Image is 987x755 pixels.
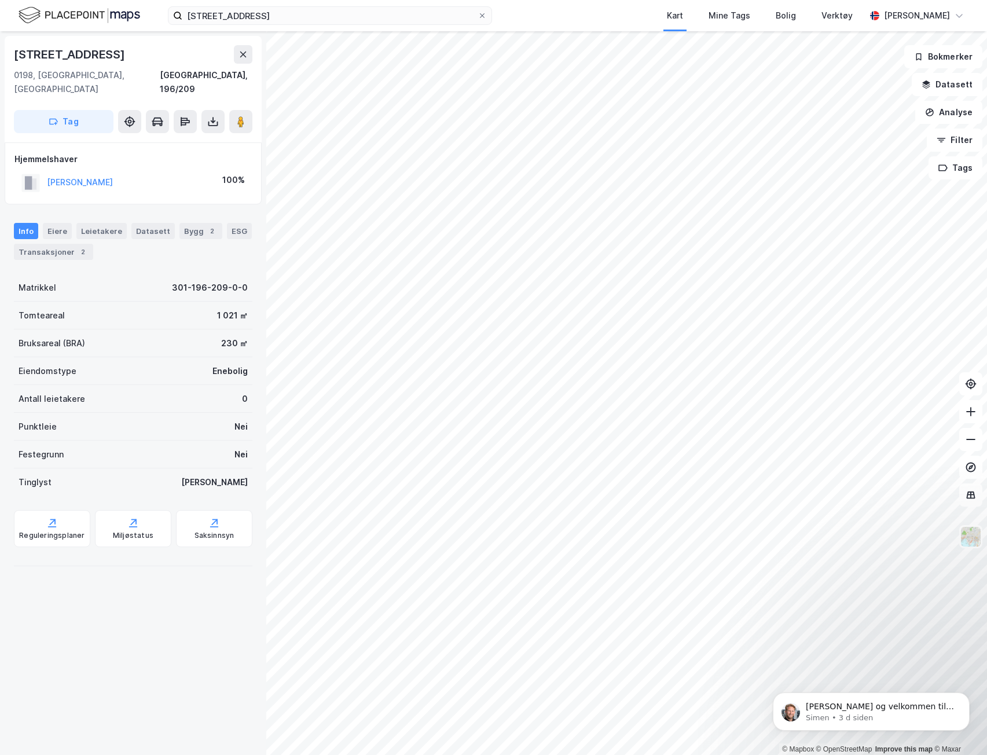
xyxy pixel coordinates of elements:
div: Matrikkel [19,281,56,295]
button: Bokmerker [904,45,982,68]
div: 0 [242,392,248,406]
div: Tomteareal [19,309,65,322]
div: Leietakere [76,223,127,239]
div: Nei [234,448,248,461]
input: Søk på adresse, matrikkel, gårdeiere, leietakere eller personer [182,7,478,24]
div: [PERSON_NAME] [181,475,248,489]
div: Antall leietakere [19,392,85,406]
iframe: Intercom notifications melding [755,668,987,749]
div: Eiere [43,223,72,239]
div: Miljøstatus [113,531,153,540]
img: Z [960,526,982,548]
a: Mapbox [782,745,814,753]
div: [GEOGRAPHIC_DATA], 196/209 [160,68,252,96]
div: [STREET_ADDRESS] [14,45,127,64]
div: Datasett [131,223,175,239]
div: Eiendomstype [19,364,76,378]
div: 100% [222,173,245,187]
div: Tinglyst [19,475,52,489]
a: OpenStreetMap [816,745,872,753]
div: Saksinnsyn [195,531,234,540]
div: 2 [206,225,218,237]
button: Tag [14,110,113,133]
div: Nei [234,420,248,434]
div: Reguleringsplaner [19,531,85,540]
div: Bolig [776,9,796,23]
div: Verktøy [821,9,853,23]
div: Bruksareal (BRA) [19,336,85,350]
button: Filter [927,129,982,152]
div: 0198, [GEOGRAPHIC_DATA], [GEOGRAPHIC_DATA] [14,68,160,96]
div: Hjemmelshaver [14,152,252,166]
button: Analyse [915,101,982,124]
button: Datasett [912,73,982,96]
div: Punktleie [19,420,57,434]
a: Improve this map [875,745,933,753]
div: Transaksjoner [14,244,93,260]
button: Tags [929,156,982,179]
div: Enebolig [212,364,248,378]
div: 1 021 ㎡ [217,309,248,322]
div: ESG [227,223,252,239]
div: Bygg [179,223,222,239]
div: 230 ㎡ [221,336,248,350]
div: Kart [667,9,683,23]
div: 2 [77,246,89,258]
div: Mine Tags [709,9,750,23]
div: 301-196-209-0-0 [172,281,248,295]
div: Info [14,223,38,239]
div: [PERSON_NAME] [884,9,950,23]
img: logo.f888ab2527a4732fd821a326f86c7f29.svg [19,5,140,25]
div: Festegrunn [19,448,64,461]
